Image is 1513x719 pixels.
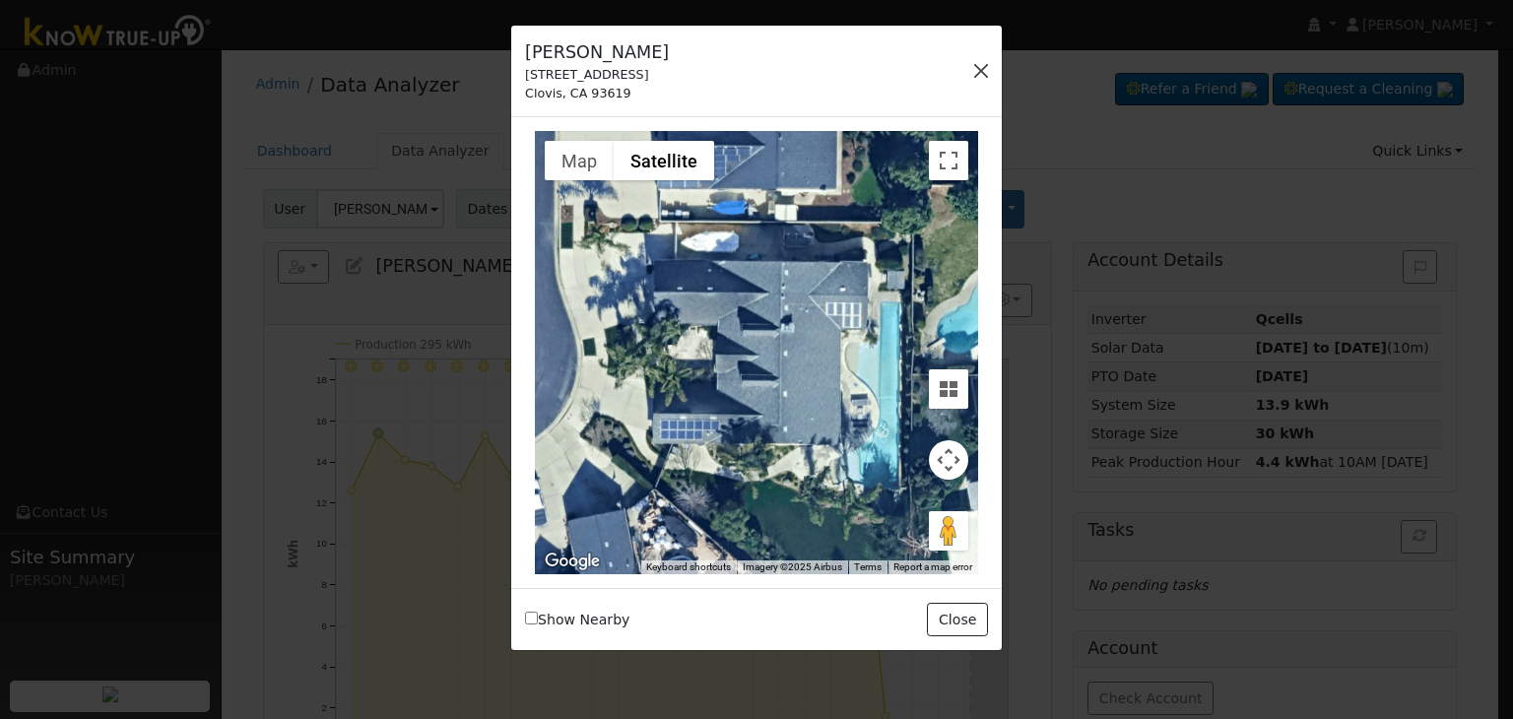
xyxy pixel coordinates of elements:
[646,560,731,574] button: Keyboard shortcuts
[854,561,882,572] a: Terms (opens in new tab)
[525,612,538,624] input: Show Nearby
[614,141,714,180] button: Show satellite imagery
[743,561,842,572] span: Imagery ©2025 Airbus
[540,549,605,574] a: Open this area in Google Maps (opens a new window)
[929,440,968,480] button: Map camera controls
[893,561,972,572] a: Report a map error
[929,369,968,409] button: Tilt map
[929,141,968,180] button: Toggle fullscreen view
[540,549,605,574] img: Google
[525,610,629,630] label: Show Nearby
[545,141,614,180] button: Show street map
[525,84,669,102] div: Clovis, CA 93619
[929,511,968,551] button: Drag Pegman onto the map to open Street View
[525,39,669,65] h5: [PERSON_NAME]
[525,65,669,84] div: [STREET_ADDRESS]
[927,603,987,636] button: Close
